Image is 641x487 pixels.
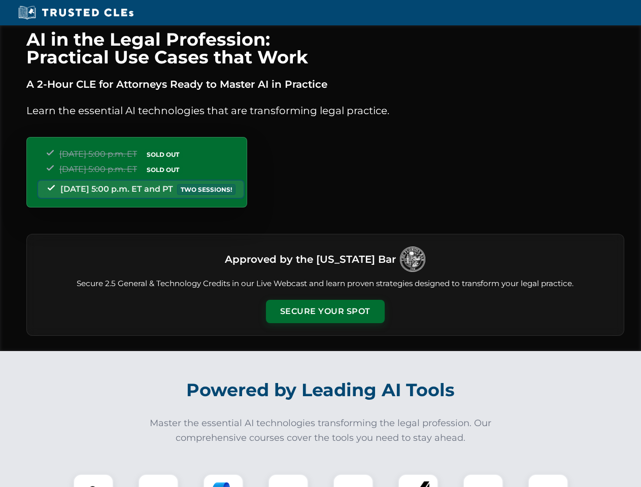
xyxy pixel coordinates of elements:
p: Master the essential AI technologies transforming the legal profession. Our comprehensive courses... [143,416,498,445]
h3: Approved by the [US_STATE] Bar [225,250,396,268]
p: A 2-Hour CLE for Attorneys Ready to Master AI in Practice [26,76,624,92]
img: Logo [400,247,425,272]
h2: Powered by Leading AI Tools [40,372,602,408]
span: [DATE] 5:00 p.m. ET [59,164,137,174]
span: SOLD OUT [143,164,183,175]
button: Secure Your Spot [266,300,385,323]
p: Secure 2.5 General & Technology Credits in our Live Webcast and learn proven strategies designed ... [39,278,612,290]
img: Trusted CLEs [15,5,137,20]
h1: AI in the Legal Profession: Practical Use Cases that Work [26,30,624,66]
span: SOLD OUT [143,149,183,160]
p: Learn the essential AI technologies that are transforming legal practice. [26,102,624,119]
span: [DATE] 5:00 p.m. ET [59,149,137,159]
